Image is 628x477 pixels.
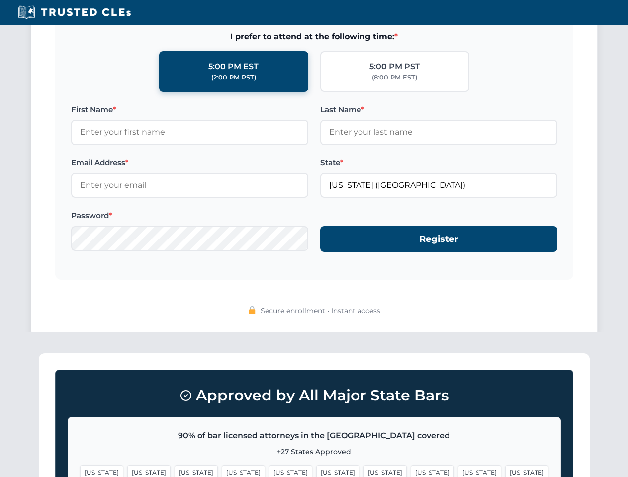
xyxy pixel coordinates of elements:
[211,73,256,82] div: (2:00 PM PST)
[71,173,308,198] input: Enter your email
[71,104,308,116] label: First Name
[320,226,557,252] button: Register
[261,305,380,316] span: Secure enrollment • Instant access
[15,5,134,20] img: Trusted CLEs
[80,446,548,457] p: +27 States Approved
[80,429,548,442] p: 90% of bar licensed attorneys in the [GEOGRAPHIC_DATA] covered
[208,60,259,73] div: 5:00 PM EST
[71,30,557,43] span: I prefer to attend at the following time:
[320,173,557,198] input: Arizona (AZ)
[68,382,561,409] h3: Approved by All Major State Bars
[320,157,557,169] label: State
[71,157,308,169] label: Email Address
[71,210,308,222] label: Password
[248,306,256,314] img: 🔒
[372,73,417,82] div: (8:00 PM EST)
[71,120,308,145] input: Enter your first name
[320,120,557,145] input: Enter your last name
[369,60,420,73] div: 5:00 PM PST
[320,104,557,116] label: Last Name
